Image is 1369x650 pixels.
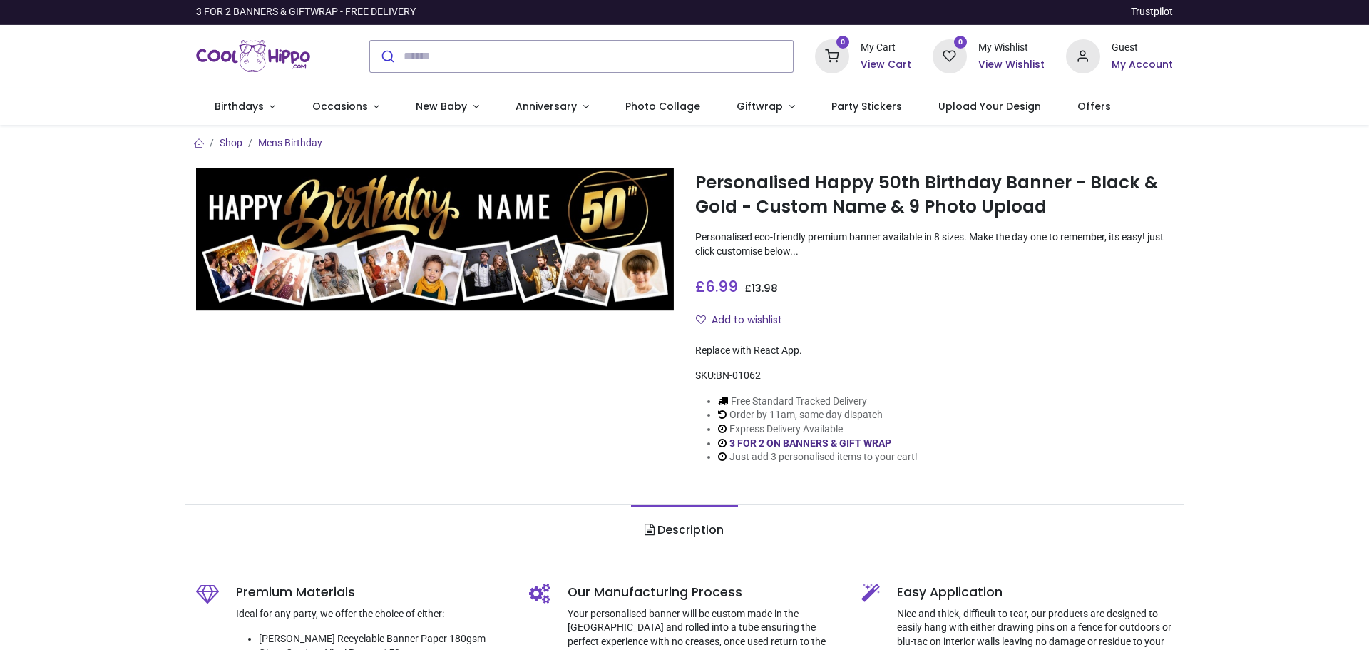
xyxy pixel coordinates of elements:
span: New Baby [416,99,467,113]
div: Guest [1112,41,1173,55]
span: Upload Your Design [938,99,1041,113]
a: 3 FOR 2 ON BANNERS & GIFT WRAP [729,437,891,449]
a: View Wishlist [978,58,1045,72]
span: £ [695,276,738,297]
button: Submit [370,41,404,72]
li: Express Delivery Available [718,422,918,437]
a: Occasions [294,88,398,126]
img: Personalised Happy 50th Birthday Banner - Black & Gold - Custom Name & 9 Photo Upload [196,168,674,311]
a: 0 [815,49,849,61]
div: 3 FOR 2 BANNERS & GIFTWRAP - FREE DELIVERY [196,5,416,19]
span: BN-01062 [716,370,761,381]
a: Description [631,505,737,555]
a: 0 [933,49,967,61]
h5: Premium Materials [236,584,508,601]
a: Mens Birthday [258,137,322,148]
span: £ [744,281,778,295]
a: Anniversary [497,88,607,126]
a: New Baby [398,88,498,126]
a: Giftwrap [718,88,813,126]
span: Birthdays [215,99,264,113]
span: Offers [1077,99,1111,113]
h1: Personalised Happy 50th Birthday Banner - Black & Gold - Custom Name & 9 Photo Upload [695,171,1173,220]
sup: 0 [954,36,968,49]
li: Free Standard Tracked Delivery [718,395,918,409]
li: Just add 3 personalised items to your cart! [718,450,918,464]
a: View Cart [861,58,911,72]
a: Birthdays [196,88,294,126]
p: Personalised eco-friendly premium banner available in 8 sizes. Make the day one to remember, its ... [695,230,1173,258]
a: Trustpilot [1131,5,1173,19]
div: My Cart [861,41,911,55]
h5: Our Manufacturing Process [568,584,841,601]
i: Add to wishlist [696,315,706,325]
span: 6.99 [705,276,738,297]
span: 13.98 [752,281,778,295]
a: Logo of Cool Hippo [196,36,310,76]
div: My Wishlist [978,41,1045,55]
a: Shop [220,137,242,148]
span: Party Stickers [831,99,902,113]
button: Add to wishlistAdd to wishlist [695,308,794,332]
h5: Easy Application [897,584,1173,601]
img: Cool Hippo [196,36,310,76]
span: Occasions [312,99,368,113]
div: Replace with React App. [695,344,1173,358]
li: [PERSON_NAME] Recyclable Banner Paper 180gsm [259,632,508,646]
p: Ideal for any party, we offer the choice of either: [236,607,508,621]
span: Photo Collage [625,99,700,113]
span: Anniversary [516,99,577,113]
li: Order by 11am, same day dispatch [718,408,918,422]
span: Giftwrap [737,99,783,113]
a: My Account [1112,58,1173,72]
sup: 0 [836,36,850,49]
div: SKU: [695,369,1173,383]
